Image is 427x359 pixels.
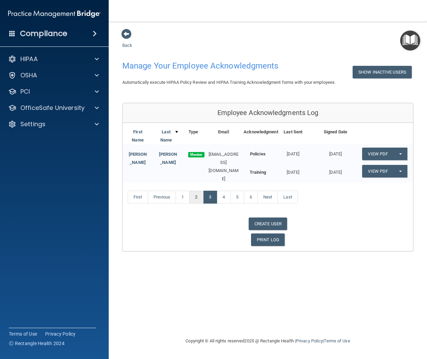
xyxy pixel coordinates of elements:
[128,128,148,144] a: First Name
[9,330,37,337] a: Terms of Use
[176,191,190,204] a: 1
[148,191,176,204] a: Previous
[8,71,99,79] a: OSHA
[20,88,30,96] p: PCI
[128,191,148,204] a: First
[8,120,99,128] a: Settings
[183,128,203,136] div: Type
[8,104,99,112] a: OfficeSafe University
[314,144,357,158] div: [DATE]
[250,151,266,156] b: Policies
[257,191,278,204] a: Next
[314,165,357,176] div: [DATE]
[244,128,272,136] div: Acknowledgment
[158,128,178,144] a: Last Name
[45,330,76,337] a: Privacy Policy
[203,128,244,136] div: Email
[159,152,177,165] a: [PERSON_NAME]
[230,191,244,204] a: 5
[249,218,287,230] a: CREATE USER
[9,340,65,347] span: Ⓒ Rectangle Health 2024
[122,61,288,70] h4: Manage Your Employee Acknowledgments
[217,191,231,204] a: 4
[188,152,204,157] span: Member
[123,103,413,123] div: Employee Acknowledgments Log
[20,55,38,63] p: HIPAA
[324,338,350,343] a: Terms of Use
[251,233,285,246] a: PRINT LOG
[8,88,99,96] a: PCI
[272,144,314,158] div: [DATE]
[362,148,393,160] a: View PDF
[8,55,99,63] a: HIPAA
[203,150,244,183] div: [EMAIL_ADDRESS][DOMAIN_NAME]
[244,191,258,204] a: 6
[362,165,393,177] a: View PDF
[189,191,203,204] a: 2
[309,311,419,338] iframe: Drift Widget Chat Controller
[296,338,323,343] a: Privacy Policy
[8,7,101,21] img: PMB logo
[20,71,37,79] p: OSHA
[144,330,392,352] div: Copyright © All rights reserved 2025 @ Rectangle Health | |
[272,128,314,136] div: Last Sent
[20,29,67,38] h4: Compliance
[129,152,147,165] a: [PERSON_NAME]
[250,170,266,175] b: Training
[122,35,132,48] a: Back
[122,80,336,85] span: Automatically execute HIPAA Policy Review and HIPAA Training Acknowledgment forms with your emplo...
[272,165,314,176] div: [DATE]
[314,128,357,136] div: Signed Date
[400,31,420,51] button: Open Resource Center
[20,120,46,128] p: Settings
[20,104,85,112] p: OfficeSafe University
[353,66,412,78] button: Show Inactive Users
[203,191,217,204] a: 3
[278,191,298,204] a: Last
